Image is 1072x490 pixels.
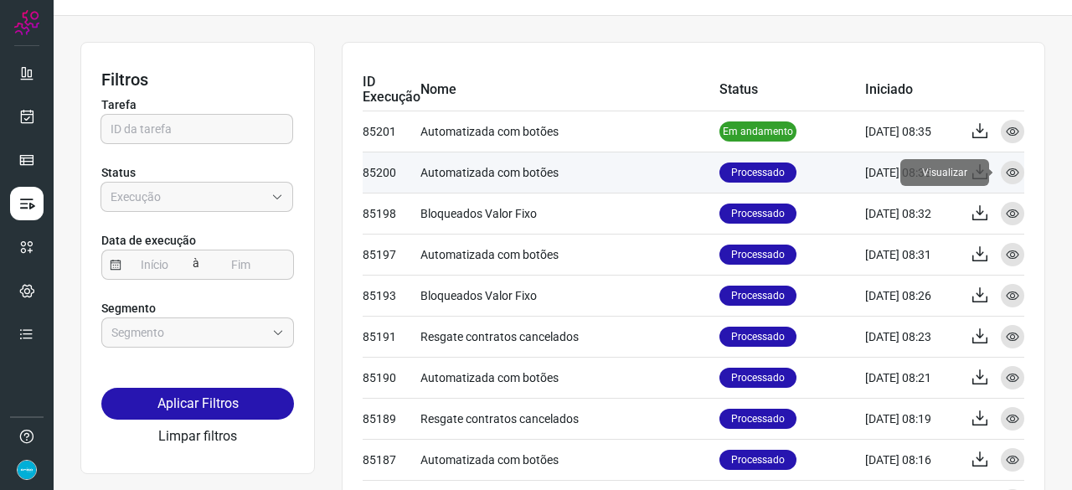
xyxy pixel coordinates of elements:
[363,152,420,193] td: 85200
[865,439,957,480] td: [DATE] 08:16
[101,232,294,250] p: Data de execução
[363,234,420,275] td: 85197
[158,426,237,446] button: Limpar filtros
[865,152,957,193] td: [DATE] 08:33
[420,398,719,439] td: Resgate contratos cancelados
[101,96,294,114] p: Tarefa
[111,115,283,143] input: ID da tarefa
[111,318,265,347] input: Segmento
[17,460,37,480] img: 4352b08165ebb499c4ac5b335522ff74.png
[420,70,719,111] td: Nome
[101,300,294,317] p: Segmento
[719,162,796,183] p: Processado
[865,275,957,316] td: [DATE] 08:26
[865,398,957,439] td: [DATE] 08:19
[719,286,796,306] p: Processado
[420,357,719,398] td: Automatizada com botões
[865,234,957,275] td: [DATE] 08:31
[865,111,957,152] td: [DATE] 08:35
[420,275,719,316] td: Bloqueados Valor Fixo
[101,388,294,420] button: Aplicar Filtros
[363,398,420,439] td: 85189
[865,193,957,234] td: [DATE] 08:32
[719,450,796,470] p: Processado
[865,316,957,357] td: [DATE] 08:23
[719,245,796,265] p: Processado
[111,183,265,211] input: Execução
[101,164,294,182] p: Status
[719,70,865,111] td: Status
[420,193,719,234] td: Bloqueados Valor Fixo
[719,121,796,142] p: Em andamento
[363,70,420,111] td: ID Execução
[420,234,719,275] td: Automatizada com botões
[420,316,719,357] td: Resgate contratos cancelados
[719,327,796,347] p: Processado
[865,70,957,111] td: Iniciado
[363,316,420,357] td: 85191
[900,159,989,186] span: Visualizar
[208,250,275,279] input: Fim
[719,368,796,388] p: Processado
[363,111,420,152] td: 85201
[14,10,39,35] img: Logo
[865,357,957,398] td: [DATE] 08:21
[188,249,204,279] span: à
[719,204,796,224] p: Processado
[719,409,796,429] p: Processado
[363,275,420,316] td: 85193
[420,439,719,480] td: Automatizada com botões
[363,357,420,398] td: 85190
[121,250,188,279] input: Início
[420,152,719,193] td: Automatizada com botões
[420,111,719,152] td: Automatizada com botões
[363,439,420,480] td: 85187
[363,193,420,234] td: 85198
[101,70,294,90] h3: Filtros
